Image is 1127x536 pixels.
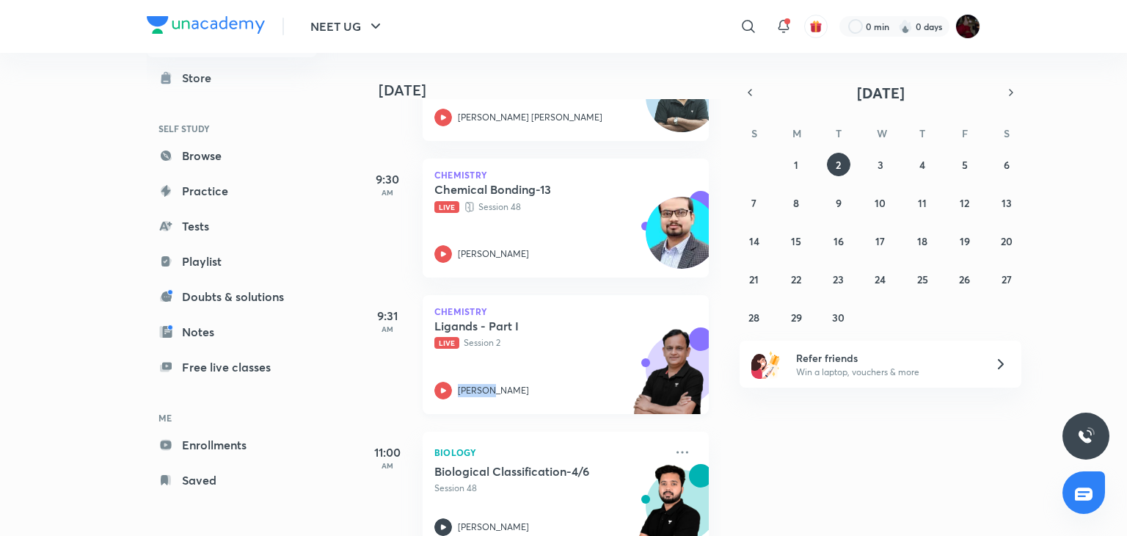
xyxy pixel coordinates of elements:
img: avatar [809,20,823,33]
abbr: September 14, 2025 [749,234,759,248]
h5: Chemical Bonding-13 [434,182,617,197]
img: streak [898,19,913,34]
abbr: September 26, 2025 [959,272,970,286]
abbr: September 11, 2025 [918,196,927,210]
img: referral [751,350,781,379]
abbr: September 27, 2025 [1002,272,1012,286]
abbr: September 6, 2025 [1004,158,1010,172]
span: Live [434,337,459,349]
button: September 19, 2025 [953,229,977,253]
p: Chemistry [434,170,697,179]
h5: 11:00 [358,443,417,461]
p: Chemistry [434,307,697,316]
h6: SELF STUDY [147,116,317,141]
abbr: September 22, 2025 [791,272,801,286]
abbr: September 23, 2025 [833,272,844,286]
button: September 18, 2025 [911,229,934,253]
a: Browse [147,141,317,170]
a: Notes [147,317,317,347]
p: Win a laptop, vouchers & more [796,366,977,379]
button: September 1, 2025 [784,153,808,176]
img: unacademy [628,327,709,429]
p: AM [358,188,417,197]
button: September 27, 2025 [995,267,1018,291]
button: September 9, 2025 [827,191,850,214]
button: September 21, 2025 [743,267,766,291]
abbr: September 2, 2025 [836,158,841,172]
button: September 26, 2025 [953,267,977,291]
abbr: September 10, 2025 [875,196,886,210]
a: Saved [147,466,317,495]
abbr: Thursday [919,126,925,140]
p: AM [358,461,417,470]
button: NEET UG [302,12,393,41]
span: Live [434,201,459,213]
abbr: September 8, 2025 [793,196,799,210]
button: September 22, 2025 [784,267,808,291]
abbr: September 7, 2025 [751,196,756,210]
a: Playlist [147,247,317,276]
p: Session 2 [434,336,665,350]
abbr: September 21, 2025 [749,272,759,286]
button: September 6, 2025 [995,153,1018,176]
button: September 20, 2025 [995,229,1018,253]
button: September 12, 2025 [953,191,977,214]
abbr: September 28, 2025 [748,311,759,325]
h6: ME [147,405,317,430]
button: September 5, 2025 [953,153,977,176]
abbr: Friday [962,126,968,140]
button: September 16, 2025 [827,229,850,253]
abbr: September 29, 2025 [791,311,802,325]
abbr: Wednesday [877,126,887,140]
button: September 29, 2025 [784,305,808,329]
button: September 3, 2025 [869,153,892,176]
abbr: September 13, 2025 [1002,196,1012,210]
p: AM [358,325,417,333]
h5: 9:30 [358,170,417,188]
p: [PERSON_NAME] [458,247,529,261]
button: September 24, 2025 [869,267,892,291]
p: Session 48 [434,482,665,495]
p: [PERSON_NAME] [PERSON_NAME] [458,111,602,124]
button: September 25, 2025 [911,267,934,291]
button: September 23, 2025 [827,267,850,291]
p: [PERSON_NAME] [458,521,529,534]
div: Store [182,69,220,87]
button: September 13, 2025 [995,191,1018,214]
h5: Biological Classification-4/6 [434,464,617,479]
img: 🥰kashish🥰 Johari [955,14,980,39]
h5: 9:31 [358,307,417,325]
abbr: September 19, 2025 [960,234,970,248]
button: September 2, 2025 [827,153,850,176]
button: September 4, 2025 [911,153,934,176]
a: Tests [147,211,317,241]
button: [DATE] [760,82,1001,103]
abbr: September 1, 2025 [794,158,798,172]
abbr: Sunday [751,126,757,140]
abbr: September 25, 2025 [917,272,928,286]
abbr: September 5, 2025 [962,158,968,172]
a: Doubts & solutions [147,282,317,311]
abbr: September 15, 2025 [791,234,801,248]
a: Store [147,63,317,93]
p: Session 48 [434,200,665,214]
p: Biology [434,443,665,461]
abbr: September 18, 2025 [917,234,927,248]
p: [PERSON_NAME] [458,384,529,397]
h4: [DATE] [379,82,723,99]
abbr: September 17, 2025 [875,234,885,248]
abbr: September 12, 2025 [960,196,969,210]
a: Free live classes [147,352,317,382]
button: September 7, 2025 [743,191,766,214]
abbr: September 24, 2025 [875,272,886,286]
button: September 28, 2025 [743,305,766,329]
abbr: Saturday [1004,126,1010,140]
a: Practice [147,176,317,206]
a: Company Logo [147,16,265,37]
span: [DATE] [857,83,905,103]
button: September 11, 2025 [911,191,934,214]
button: September 30, 2025 [827,305,850,329]
abbr: September 16, 2025 [834,234,844,248]
abbr: September 3, 2025 [878,158,883,172]
a: Enrollments [147,430,317,460]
